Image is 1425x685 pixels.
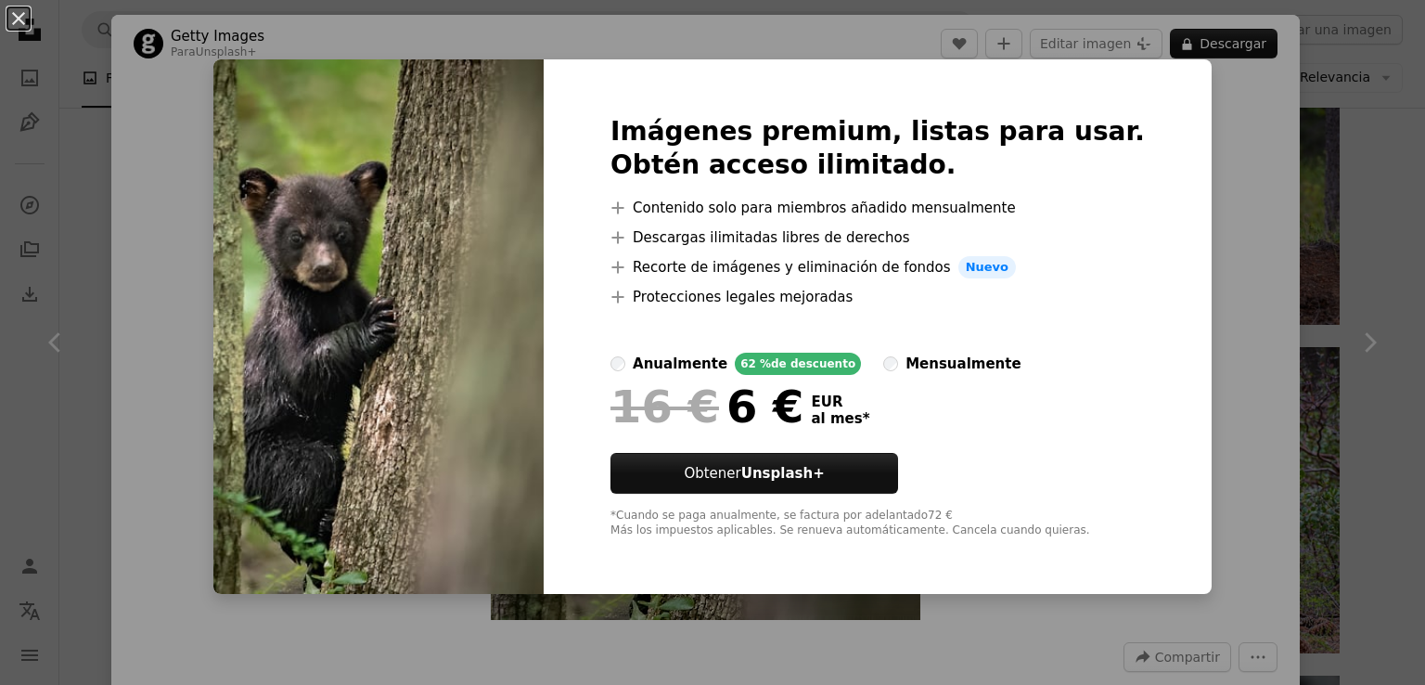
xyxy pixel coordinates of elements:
[741,465,825,482] strong: Unsplash+
[610,382,719,431] span: 16 €
[905,353,1021,375] div: mensualmente
[883,356,898,371] input: mensualmente
[610,197,1145,219] li: Contenido solo para miembros añadido mensualmente
[735,353,861,375] div: 62 % de descuento
[811,410,869,427] span: al mes *
[213,59,544,594] img: premium_photo-1661963220783-5a8e601221b7
[958,256,1016,278] span: Nuevo
[811,394,869,410] span: EUR
[610,256,1145,278] li: Recorte de imágenes y eliminación de fondos
[610,509,1145,538] div: *Cuando se paga anualmente, se factura por adelantado 72 € Más los impuestos aplicables. Se renue...
[610,286,1145,308] li: Protecciones legales mejoradas
[610,356,625,371] input: anualmente62 %de descuento
[633,353,727,375] div: anualmente
[610,453,898,494] button: ObtenerUnsplash+
[610,382,803,431] div: 6 €
[610,115,1145,182] h2: Imágenes premium, listas para usar. Obtén acceso ilimitado.
[610,226,1145,249] li: Descargas ilimitadas libres de derechos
